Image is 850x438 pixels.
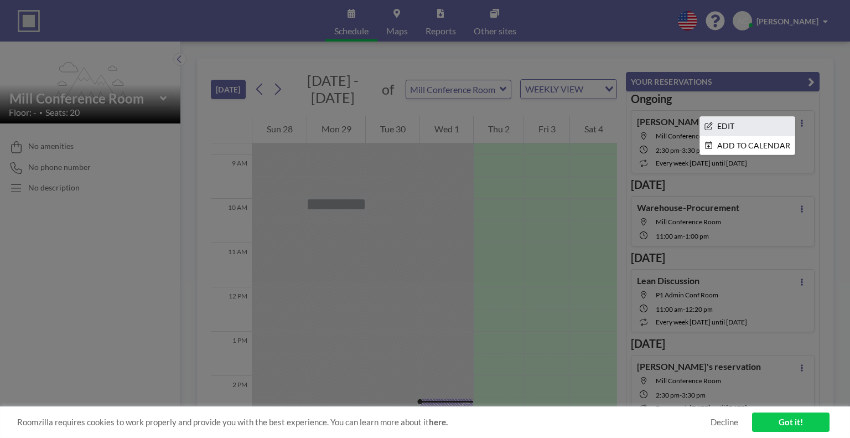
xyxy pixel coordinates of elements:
li: EDIT [700,117,795,136]
a: here. [429,417,448,427]
a: Got it! [752,413,830,432]
span: Roomzilla requires cookies to work properly and provide you with the best experience. You can lea... [17,417,711,427]
li: ADD TO CALENDAR [700,136,795,155]
a: Decline [711,417,738,427]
